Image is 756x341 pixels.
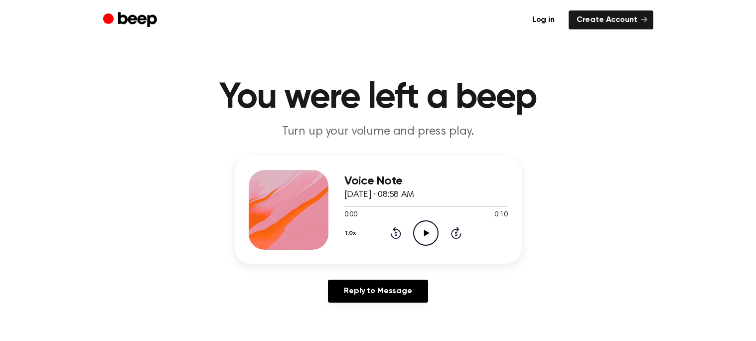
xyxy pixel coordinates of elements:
a: Beep [103,10,159,30]
p: Turn up your volume and press play. [187,124,570,140]
a: Reply to Message [328,280,428,303]
button: 1.0x [344,225,360,242]
span: 0:10 [494,210,507,220]
span: 0:00 [344,210,357,220]
span: [DATE] · 08:58 AM [344,190,414,199]
h1: You were left a beep [123,80,633,116]
a: Create Account [569,10,653,29]
h3: Voice Note [344,174,508,188]
a: Log in [524,10,563,29]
